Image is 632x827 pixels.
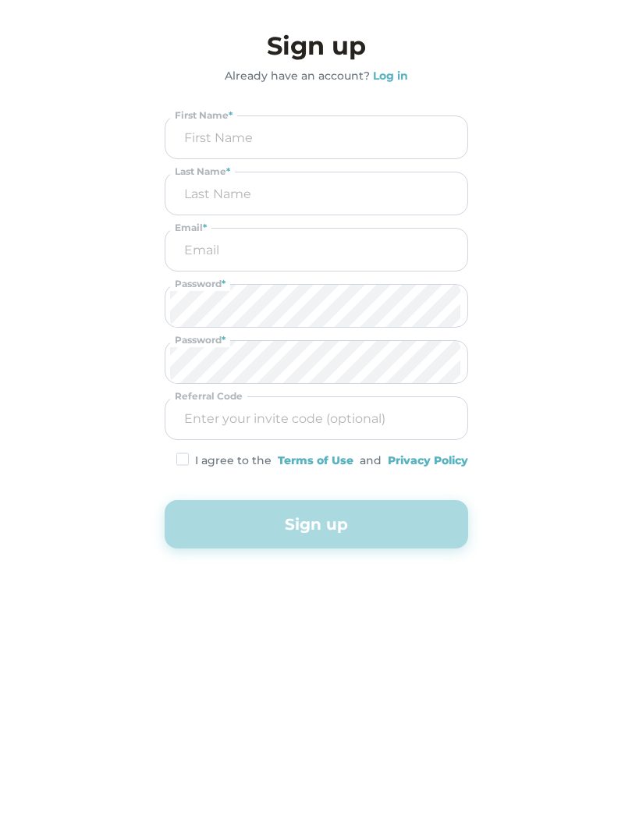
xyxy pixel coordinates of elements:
div: Password [170,333,230,347]
div: Email [170,221,211,235]
div: Already have an account? [225,68,370,84]
div: Terms of Use [278,453,353,469]
strong: Log in [373,69,408,83]
div: and [360,453,382,469]
div: Password [170,277,230,291]
div: I agree to the [195,453,272,469]
input: Last Name [170,172,463,215]
input: First Name [170,116,463,158]
div: First Name [170,108,237,122]
h3: Sign up [165,27,468,65]
input: Email [170,229,463,271]
div: Privacy Policy [388,453,468,469]
div: Last Name [170,165,235,179]
div: Referral Code [170,389,247,403]
button: Sign up [165,500,468,548]
input: Enter your invite code (optional) [170,397,463,439]
img: Rectangle%20451.svg [176,453,189,466]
